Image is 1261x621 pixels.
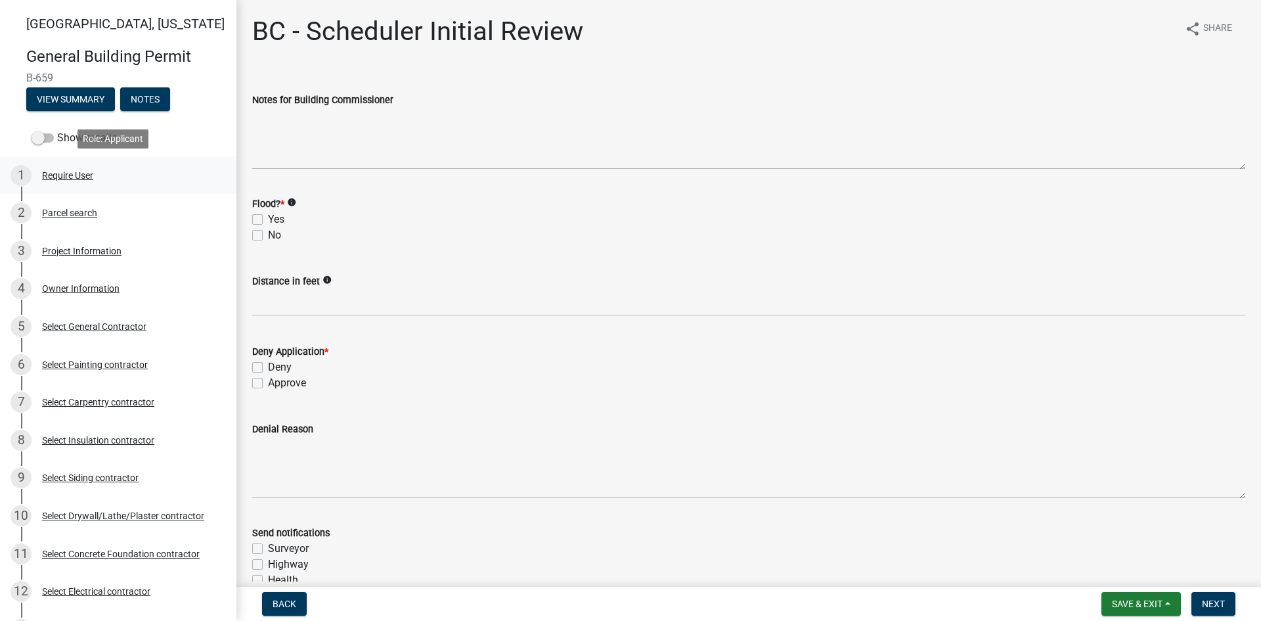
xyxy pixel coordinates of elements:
[268,557,309,572] label: Highway
[42,587,150,596] div: Select Electrical contractor
[11,581,32,602] div: 12
[42,398,154,407] div: Select Carpentry contractor
[42,208,97,218] div: Parcel search
[1174,16,1243,41] button: shareShare
[42,284,120,293] div: Owner Information
[26,72,210,84] span: B-659
[11,392,32,413] div: 7
[26,47,226,66] h4: General Building Permit
[42,511,204,520] div: Select Drywall/Lathe/Plaster contractor
[252,96,393,105] label: Notes for Building Commissioner
[322,275,332,285] i: info
[1191,592,1235,616] button: Next
[42,436,154,445] div: Select Insulation contractor
[26,16,225,32] span: [GEOGRAPHIC_DATA], [US_STATE]
[77,129,148,149] div: Role: Applicant
[11,202,32,223] div: 2
[252,16,583,47] h1: BC - Scheduler Initial Review
[11,278,32,299] div: 4
[1101,592,1181,616] button: Save & Exit
[120,87,170,111] button: Notes
[32,130,117,146] label: Show emails
[268,227,281,243] label: No
[42,171,93,180] div: Require User
[268,572,298,588] label: Health
[26,95,115,105] wm-modal-confirm: Summary
[11,430,32,451] div: 8
[42,322,146,331] div: Select General Contractor
[268,212,284,227] label: Yes
[42,549,200,559] div: Select Concrete Foundation contractor
[11,241,32,262] div: 3
[42,246,122,256] div: Project Information
[11,165,32,186] div: 1
[252,425,313,434] label: Denial Reason
[120,95,170,105] wm-modal-confirm: Notes
[42,473,139,482] div: Select Siding contractor
[287,198,296,207] i: info
[262,592,307,616] button: Back
[11,505,32,526] div: 10
[1112,599,1162,609] span: Save & Exit
[273,599,296,609] span: Back
[26,87,115,111] button: View Summary
[1202,599,1225,609] span: Next
[1185,21,1201,37] i: share
[11,316,32,337] div: 5
[42,360,148,369] div: Select Painting contractor
[252,348,328,357] label: Deny Application
[252,200,284,209] label: Flood?
[252,529,330,538] label: Send notifications
[268,375,306,391] label: Approve
[11,543,32,564] div: 11
[252,277,320,287] label: Distance in feet
[268,359,292,375] label: Deny
[268,541,309,557] label: Surveyor
[11,467,32,488] div: 9
[1203,21,1232,37] span: Share
[11,354,32,375] div: 6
